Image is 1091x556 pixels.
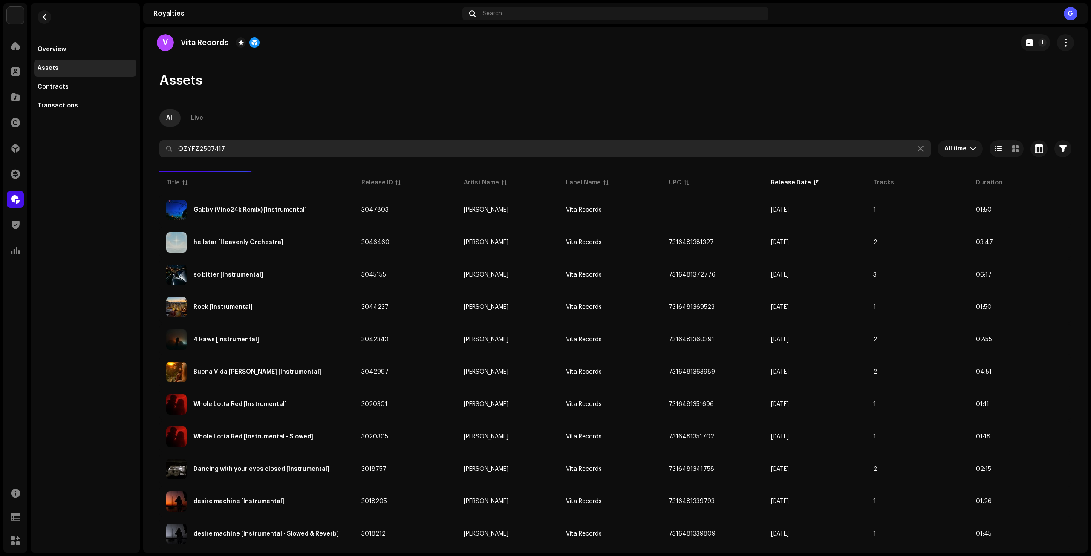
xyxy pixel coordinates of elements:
span: Sep 28, 2025 [771,466,789,472]
span: Vita Records [566,239,602,245]
span: 3042343 [361,337,388,343]
div: Buena Vida Mala Fama [Instrumental] [193,369,321,375]
span: Vita Records [566,434,602,440]
span: Vita Records [566,272,602,278]
span: Vita Records [566,466,602,472]
span: 7316481351702 [669,434,714,440]
span: 3020305 [361,434,388,440]
span: 3047803 [361,207,389,213]
span: Oct 2, 2025 [771,369,789,375]
div: [PERSON_NAME] [464,531,508,537]
span: Vita Records [566,304,602,310]
span: Sep 27, 2025 [771,531,789,537]
span: Mora Mason [464,498,552,504]
span: 7316481381327 [669,239,714,245]
span: Mora Mason [464,434,552,440]
span: Oct 6, 2025 [771,272,789,278]
span: 3046460 [361,239,390,245]
div: Gabby (Vino24k Remix) [Instrumental] [193,207,307,213]
div: UPC [669,179,681,187]
span: 1 [873,401,876,407]
re-m-nav-item: Contracts [34,78,136,95]
span: Mora Mason [464,337,552,343]
div: Artist Name [464,179,499,187]
span: 2 [873,239,877,245]
div: Rock [Instrumental] [193,304,253,310]
span: Vita Records [566,498,602,504]
span: 7316481363989 [669,369,715,375]
re-m-nav-item: Overview [34,41,136,58]
p: Vita Records [181,38,229,47]
div: V [157,34,174,51]
span: 3018205 [361,498,387,504]
span: Search [482,10,502,17]
img: 2f88e51c-4a1c-4981-89ff-b5a4606f152e [166,329,187,350]
span: 01:45 [976,531,992,537]
div: [PERSON_NAME] [464,369,508,375]
span: 3044237 [361,304,389,310]
span: 7316481339809 [669,531,716,537]
span: Mora Mason [464,369,552,375]
div: so bitter [Instrumental] [193,272,263,278]
span: Mora Mason [464,239,552,245]
span: Oct 2, 2025 [771,337,789,343]
img: 1d26b5be-851e-4eaf-acca-332af224039d [166,265,187,285]
span: Mora Mason [464,401,552,407]
div: Label Name [566,179,601,187]
span: 04:51 [976,369,992,375]
span: 06:17 [976,272,992,278]
re-m-nav-item: Transactions [34,97,136,114]
span: 1 [873,434,876,440]
div: Dancing with your eyes closed [Instrumental] [193,466,329,472]
img: 2a826691-0b94-4d56-aec4-d805d9b78b7c [166,200,187,220]
p-badge: 1 [1038,38,1047,47]
span: 3045155 [361,272,386,278]
div: Live [191,109,203,127]
span: Vita Records [566,369,602,375]
span: Vita Records [566,401,602,407]
span: 2 [873,466,877,472]
span: 3018212 [361,531,386,537]
re-m-nav-item: Assets [34,60,136,77]
div: Title [166,179,180,187]
div: [PERSON_NAME] [464,434,508,440]
span: 01:50 [976,304,992,310]
span: All time [944,140,970,157]
div: [PERSON_NAME] [464,498,508,504]
span: 01:11 [976,401,989,407]
span: Mora Mason [464,304,552,310]
div: Whole Lotta Red [Instrumental] [193,401,287,407]
div: [PERSON_NAME] [464,337,508,343]
span: 7316481369523 [669,304,715,310]
div: Whole Lotta Red [Instrumental - Slowed] [193,434,313,440]
input: Search [159,140,931,157]
span: 7316481341758 [669,466,714,472]
span: 2 [873,337,877,343]
span: 01:26 [976,498,992,504]
span: 7316481372776 [669,272,716,278]
span: 2 [873,369,877,375]
img: bb549e82-3f54-41b5-8d74-ce06bd45c366 [7,7,24,24]
img: e07a9945-3923-446b-8a72-08a5732fae15 [166,362,187,382]
span: 7316481351696 [669,401,714,407]
span: 3042997 [361,369,389,375]
span: 03:47 [976,239,993,245]
span: 1 [873,498,876,504]
span: Mora Mason [464,272,552,278]
div: Transactions [38,102,78,109]
span: Oct 8, 2025 [771,207,789,213]
div: [PERSON_NAME] [464,207,508,213]
span: Sep 27, 2025 [771,498,789,504]
img: 57ed511c-ced7-4e5c-bdeb-277c9407c534 [166,232,187,253]
div: Release ID [361,179,393,187]
div: [PERSON_NAME] [464,401,508,407]
span: — [669,207,674,213]
div: Royalties [153,10,459,17]
span: Vita Records [566,337,602,343]
img: 6902a1e5-c347-41db-b1bc-36ccb8a043c4 [166,459,187,479]
span: 7316481339793 [669,498,715,504]
button: 1 [1021,34,1050,51]
span: Sep 30, 2025 [771,401,789,407]
span: 1 [873,207,876,213]
div: [PERSON_NAME] [464,304,508,310]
